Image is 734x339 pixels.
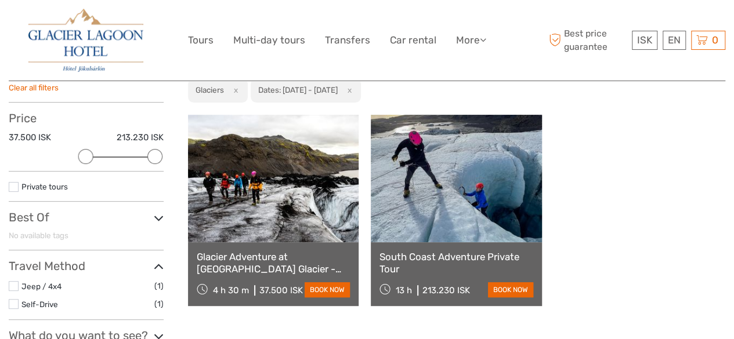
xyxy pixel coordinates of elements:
[305,282,350,297] a: book now
[422,285,470,296] div: 213.230 ISK
[379,251,533,275] a: South Coast Adventure Private Tour
[9,83,59,92] a: Clear all filters
[21,182,68,191] a: Private tours
[339,84,355,96] button: x
[488,282,533,297] a: book now
[9,210,164,224] h3: Best Of
[9,231,68,240] span: No available tags
[546,27,629,53] span: Best price guarantee
[213,285,249,296] span: 4 h 30 m
[9,259,164,273] h3: Travel Method
[259,285,303,296] div: 37.500 ISK
[188,32,214,49] a: Tours
[396,285,412,296] span: 13 h
[154,297,164,311] span: (1)
[154,279,164,293] span: (1)
[456,32,486,49] a: More
[9,132,51,144] label: 37.500 ISK
[117,132,164,144] label: 213.230 ISK
[21,300,58,309] a: Self-Drive
[197,251,350,275] a: Glacier Adventure at [GEOGRAPHIC_DATA] Glacier - Private Tour
[663,31,686,50] div: EN
[325,32,370,49] a: Transfers
[16,20,131,30] p: We're away right now. Please check back later!
[226,84,241,96] button: x
[133,18,147,32] button: Open LiveChat chat widget
[21,282,62,291] a: Jeep / 4x4
[710,34,720,46] span: 0
[637,34,652,46] span: ISK
[258,85,338,94] h2: Dates: [DATE] - [DATE]
[196,85,224,94] h2: Glaciers
[28,9,143,72] img: 2790-86ba44ba-e5e5-4a53-8ab7-28051417b7bc_logo_big.jpg
[9,111,164,125] h3: Price
[390,32,436,49] a: Car rental
[233,32,305,49] a: Multi-day tours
